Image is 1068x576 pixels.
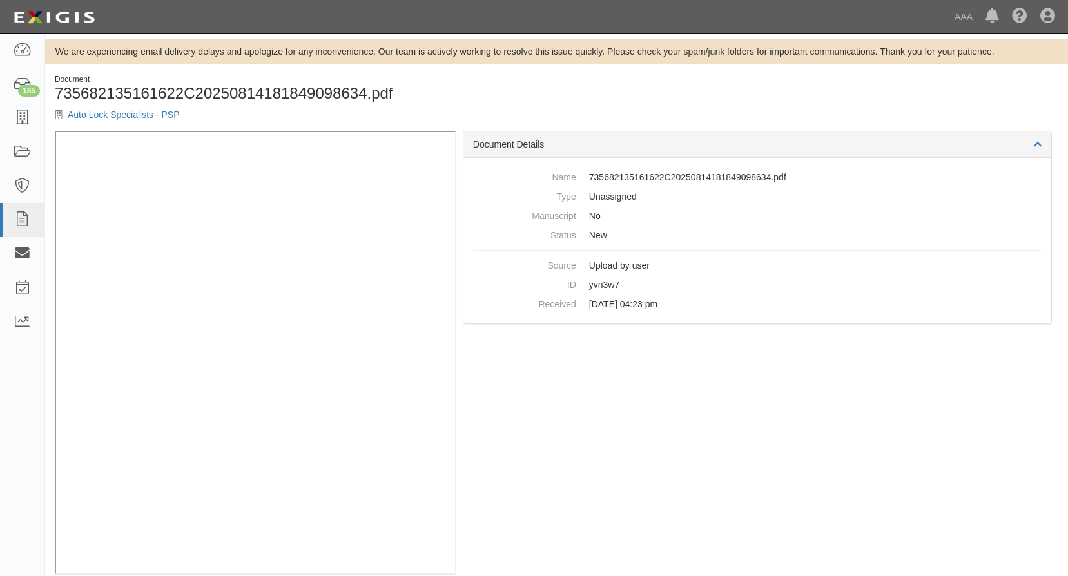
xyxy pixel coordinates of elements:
a: Auto Lock Specialists - PSP [68,110,180,120]
a: AAA [948,4,979,30]
div: 185 [18,85,40,97]
dd: Unassigned [473,187,1042,206]
img: logo-5460c22ac91f19d4615b14bd174203de0afe785f0fc80cf4dbbc73dc1793850b.png [10,6,99,29]
dt: Received [473,294,576,311]
dt: Type [473,187,576,203]
div: Document [55,74,547,85]
dt: Name [473,168,576,184]
dd: No [473,206,1042,226]
dt: ID [473,275,576,291]
dd: 735682135161622C20250814181849098634.pdf [473,168,1042,187]
dd: [DATE] 04:23 pm [473,294,1042,314]
i: Help Center - Complianz [1012,9,1027,24]
dt: Manuscript [473,206,576,222]
dt: Status [473,226,576,242]
dd: New [473,226,1042,245]
dd: Upload by user [473,256,1042,275]
div: Document Details [463,131,1051,158]
div: We are experiencing email delivery delays and apologize for any inconvenience. Our team is active... [45,45,1068,58]
dd: yvn3w7 [473,275,1042,294]
h1: 735682135161622C20250814181849098634.pdf [55,85,547,102]
dt: Source [473,256,576,272]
